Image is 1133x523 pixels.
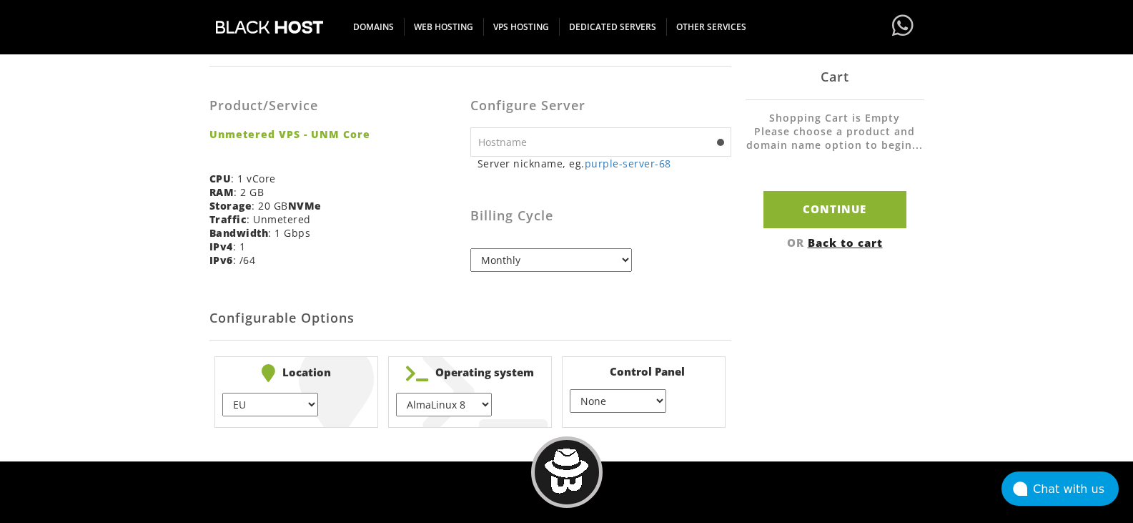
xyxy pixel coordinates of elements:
h2: Configurable Options [209,297,731,341]
input: Hostname [470,127,731,157]
b: Control Panel [570,364,718,378]
b: IPv4 [209,240,233,253]
b: Location [222,364,370,382]
b: Storage [209,199,252,212]
div: OR [746,235,924,249]
span: OTHER SERVICES [666,18,756,36]
button: Chat with us [1001,471,1119,506]
div: Chat with us [1033,482,1119,496]
b: CPU [209,172,232,185]
select: } } } } } } [222,393,318,416]
strong: Unmetered VPS - UNM Core [209,127,460,141]
select: } } } } [570,389,666,413]
input: Continue [763,191,906,228]
span: VPS HOSTING [483,18,560,36]
a: Back to cart [808,235,883,249]
span: WEB HOSTING [404,18,484,36]
span: DEDICATED SERVERS [559,18,667,36]
select: } } } } } } } } } } } } } } } } } } } } } [396,393,492,416]
b: NVMe [288,199,322,212]
b: Traffic [209,212,247,226]
b: IPv6 [209,253,233,267]
small: Server nickname, eg. [478,157,731,170]
b: RAM [209,185,234,199]
li: Shopping Cart is Empty Please choose a product and domain name option to begin... [746,111,924,166]
h3: Configure Server [470,99,731,113]
b: Bandwidth [209,226,269,240]
span: DOMAINS [343,18,405,36]
h3: Product/Service [209,99,460,113]
img: BlackHOST mascont, Blacky. [544,449,589,494]
div: : 1 vCore : 2 GB : 20 GB : Unmetered : 1 Gbps : 1 : /64 [209,77,470,278]
h3: Billing Cycle [470,209,731,223]
b: Operating system [396,364,544,382]
div: Cart [746,54,924,100]
a: purple-server-68 [585,157,671,170]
